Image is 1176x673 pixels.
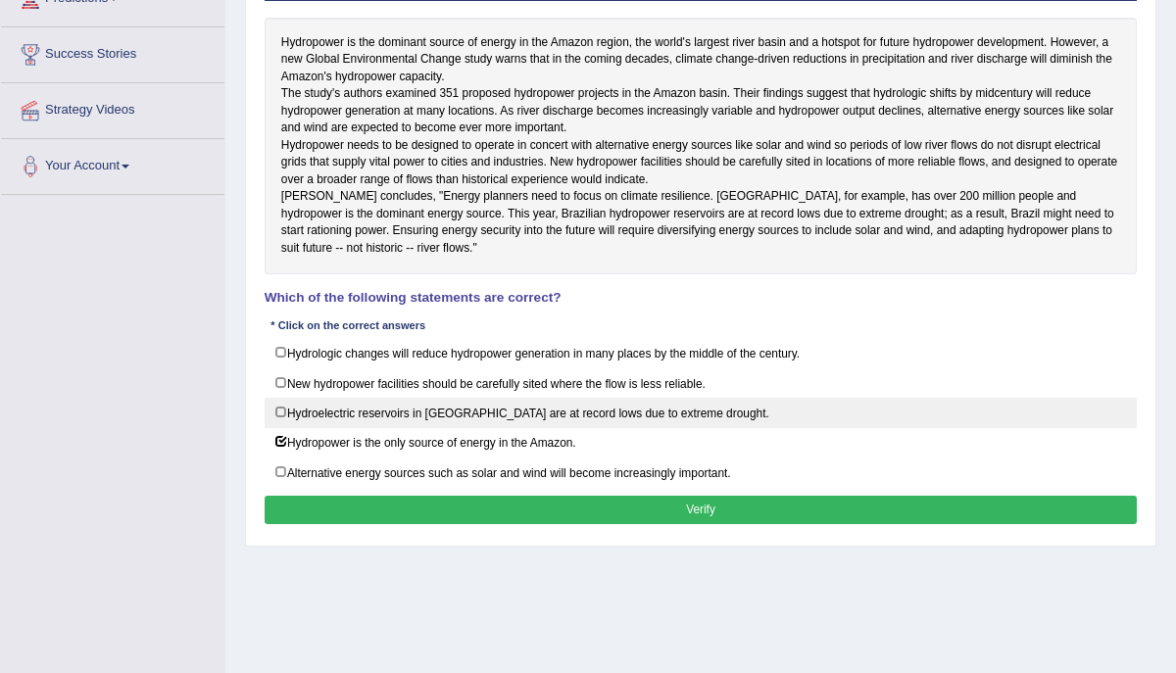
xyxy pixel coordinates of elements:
button: Verify [265,496,1138,524]
div: Hydropower is the dominant source of energy in the Amazon region, the world's largest river basin... [265,18,1138,274]
label: New hydropower facilities should be carefully sited where the flow is less reliable. [265,367,1138,398]
a: Your Account [1,139,224,188]
a: Success Stories [1,27,224,76]
label: Hydrologic changes will reduce hydropower generation in many places by the middle of the century. [265,338,1138,368]
label: Alternative energy sources such as solar and wind will become increasingly important. [265,457,1138,488]
a: Strategy Videos [1,83,224,132]
label: Hydroelectric reservoirs in [GEOGRAPHIC_DATA] are at record lows due to extreme drought. [265,398,1138,428]
h4: Which of the following statements are correct? [265,291,1138,306]
div: * Click on the correct answers [265,317,432,334]
label: Hydropower is the only source of energy in the Amazon. [265,427,1138,457]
